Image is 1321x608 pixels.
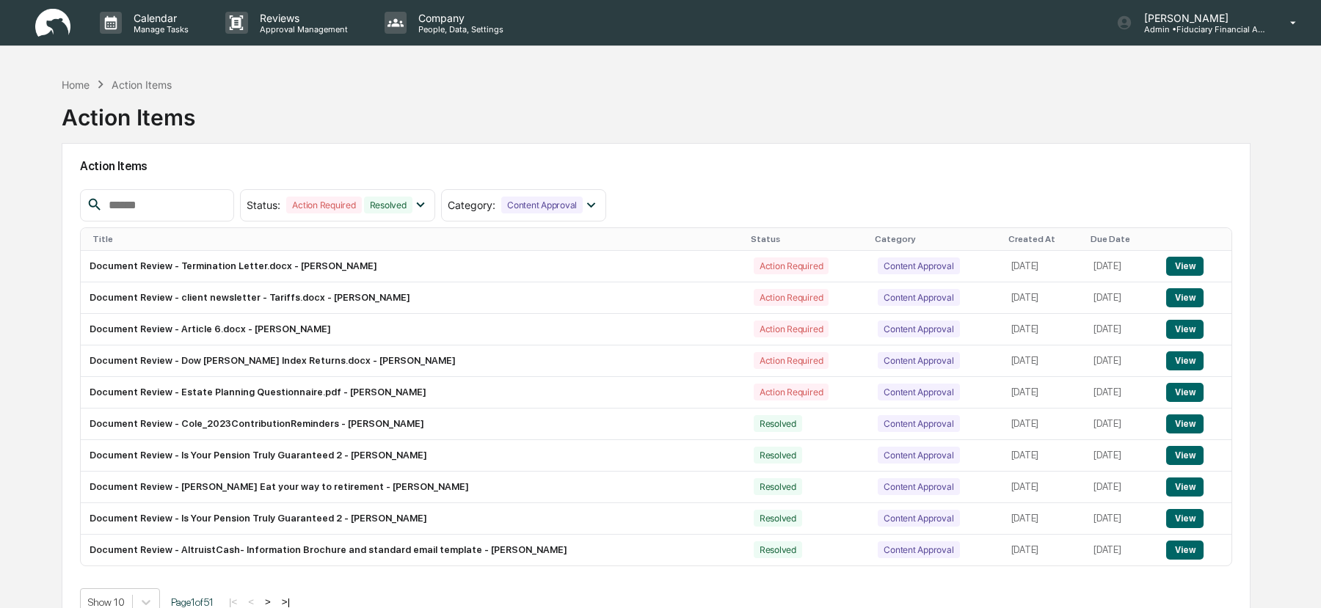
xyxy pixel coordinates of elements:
div: Action Required [754,257,829,274]
p: People, Data, Settings [407,24,511,34]
span: Status : [247,199,280,211]
td: [DATE] [1085,503,1157,535]
td: [DATE] [1002,282,1085,314]
p: [PERSON_NAME] [1132,12,1269,24]
button: View [1166,477,1204,497]
button: View [1166,257,1204,276]
div: Resolved [754,447,802,464]
div: Resolved [754,510,802,527]
a: View [1166,544,1204,555]
td: [DATE] [1002,472,1085,503]
div: Content Approval [878,510,959,527]
button: View [1166,320,1204,339]
button: View [1166,351,1204,370]
div: Action Required [754,289,829,306]
td: [DATE] [1085,377,1157,409]
a: View [1166,323,1204,334]
td: [DATE] [1085,472,1157,503]
span: Page 1 of 51 [171,596,214,608]
td: Document Review - [PERSON_NAME] Eat your way to retirement - [PERSON_NAME] [81,472,745,503]
td: [DATE] [1085,440,1157,472]
p: Approval Management [248,24,355,34]
span: Category : [448,199,495,211]
p: Company [407,12,511,24]
a: View [1166,292,1204,303]
td: Document Review - client newsletter - Tariffs.docx - [PERSON_NAME] [81,282,745,314]
a: View [1166,450,1204,461]
div: Resolved [754,541,802,558]
td: Document Review - Cole_2023ContributionReminders - [PERSON_NAME] [81,409,745,440]
td: [DATE] [1085,282,1157,314]
button: > [261,596,275,608]
td: [DATE] [1002,345,1085,377]
div: Action Items [112,78,172,91]
div: Resolved [754,478,802,495]
button: View [1166,509,1204,528]
div: Due Date [1091,234,1151,244]
td: [DATE] [1002,251,1085,282]
p: Calendar [122,12,196,24]
td: [DATE] [1085,409,1157,440]
div: Content Approval [878,257,959,274]
a: View [1166,387,1204,398]
p: Manage Tasks [122,24,196,34]
td: Document Review - Estate Planning Questionnaire.pdf - [PERSON_NAME] [81,377,745,409]
div: Content Approval [878,321,959,337]
a: View [1166,481,1204,492]
td: [DATE] [1002,503,1085,535]
div: Resolved [754,415,802,432]
div: Action Required [754,352,829,369]
div: Category [875,234,996,244]
td: Document Review - Dow [PERSON_NAME] Index Returns.docx - [PERSON_NAME] [81,345,745,377]
td: Document Review - Termination Letter.docx - [PERSON_NAME] [81,251,745,282]
div: Content Approval [878,384,959,400]
button: < [244,596,258,608]
button: View [1166,446,1204,465]
button: View [1166,541,1204,560]
div: Status [751,234,863,244]
div: Home [62,78,90,91]
td: [DATE] [1002,440,1085,472]
a: View [1166,260,1204,271]
div: Content Approval [878,478,959,495]
td: [DATE] [1002,314,1085,345]
div: Content Approval [878,447,959,464]
td: [DATE] [1085,535,1157,565]
div: Content Approval [878,352,959,369]
div: Content Approval [878,541,959,558]
td: [DATE] [1002,409,1085,440]
p: Reviews [248,12,355,24]
button: View [1166,383,1204,402]
button: >| [277,596,294,608]
div: Title [92,234,739,244]
h2: Action Items [80,159,1232,173]
td: [DATE] [1002,535,1085,565]
button: View [1166,288,1204,307]
div: Action Items [62,92,195,131]
td: [DATE] [1085,251,1157,282]
button: View [1166,414,1204,433]
td: [DATE] [1085,345,1157,377]
div: Content Approval [878,415,959,432]
td: Document Review - Is Your Pension Truly Guaranteed 2 - [PERSON_NAME] [81,440,745,472]
div: Action Required [754,321,829,337]
img: logo [35,9,70,37]
iframe: Open customer support [1274,560,1314,599]
a: View [1166,513,1204,524]
div: Content Approval [501,197,583,213]
td: [DATE] [1085,314,1157,345]
button: |< [225,596,241,608]
td: [DATE] [1002,377,1085,409]
td: Document Review - Article 6.docx - [PERSON_NAME] [81,314,745,345]
div: Created At [1008,234,1080,244]
a: View [1166,418,1204,429]
td: Document Review - AltruistCash- Information Brochure and standard email template - [PERSON_NAME] [81,535,745,565]
div: Content Approval [878,289,959,306]
td: Document Review - Is Your Pension Truly Guaranteed 2 - [PERSON_NAME] [81,503,745,535]
p: Admin • Fiduciary Financial Advisors [1132,24,1269,34]
div: Action Required [286,197,361,213]
div: Action Required [754,384,829,400]
a: View [1166,355,1204,366]
div: Resolved [364,197,412,213]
